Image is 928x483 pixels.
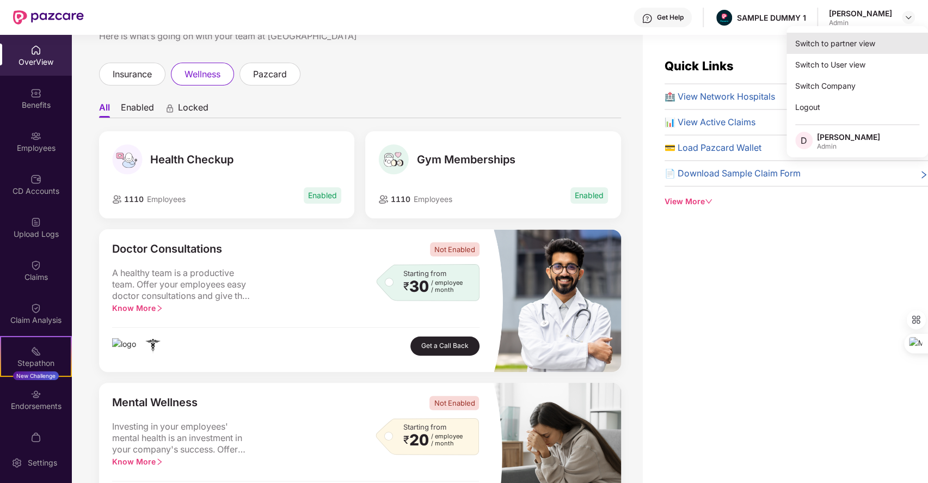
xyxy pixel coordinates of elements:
span: wellness [185,68,220,81]
span: Enabled [570,187,608,204]
span: 📊 View Active Claims [665,115,755,129]
span: right [919,169,928,180]
span: 📄 Download Sample Claim Form [665,167,801,180]
div: Switch to User view [786,54,928,75]
img: logo [145,338,161,354]
span: / month [431,440,462,447]
span: Mental Wellness [112,396,198,410]
img: employeeIcon [112,195,122,204]
img: Pazcare_Alternative_logo-01-01.png [716,10,732,26]
img: svg+xml;base64,PHN2ZyBpZD0iQmVuZWZpdHMiIHhtbG5zPSJodHRwOi8vd3d3LnczLm9yZy8yMDAwL3N2ZyIgd2lkdGg9Ij... [30,88,41,99]
span: / month [431,286,463,294]
img: svg+xml;base64,PHN2ZyBpZD0iU2V0dGluZy0yMHgyMCIgeG1sbnM9Imh0dHA6Ly93d3cudzMub3JnLzIwMDAvc3ZnIiB3aW... [11,457,22,468]
img: svg+xml;base64,PHN2ZyBpZD0iTXlfT3JkZXJzIiBkYXRhLW5hbWU9Ik15IE9yZGVycyIgeG1sbnM9Imh0dHA6Ly93d3cudz... [30,432,41,443]
span: right [156,458,163,466]
li: All [99,102,110,118]
img: svg+xml;base64,PHN2ZyBpZD0iSG9tZSIgeG1sbnM9Imh0dHA6Ly93d3cudzMub3JnLzIwMDAvc3ZnIiB3aWR0aD0iMjAiIG... [30,45,41,56]
img: svg+xml;base64,PHN2ZyBpZD0iVXBsb2FkX0xvZ3MiIGRhdGEtbmFtZT0iVXBsb2FkIExvZ3MiIHhtbG5zPSJodHRwOi8vd3... [30,217,41,228]
img: svg+xml;base64,PHN2ZyB4bWxucz0iaHR0cDovL3d3dy53My5vcmcvMjAwMC9zdmciIHdpZHRoPSIyMSIgaGVpZ2h0PSIyMC... [30,346,41,357]
span: 20 [409,433,428,447]
span: A healthy team is a productive team. Offer your employees easy doctor consultations and give the ... [112,267,254,302]
span: ₹ [403,282,409,291]
div: Switch Company [786,75,928,96]
img: New Pazcare Logo [13,10,84,25]
li: Enabled [121,102,154,118]
img: svg+xml;base64,PHN2ZyBpZD0iRHJvcGRvd24tMzJ4MzIiIHhtbG5zPSJodHRwOi8vd3d3LnczLm9yZy8yMDAwL3N2ZyIgd2... [904,13,913,22]
img: masked_image [493,229,620,372]
div: New Challenge [13,371,59,380]
div: Stepathon [1,358,71,369]
div: SAMPLE DUMMY 1 [737,13,806,23]
div: Logout [786,96,928,118]
img: svg+xml;base64,PHN2ZyBpZD0iRW1wbG95ZWVzIiB4bWxucz0iaHR0cDovL3d3dy53My5vcmcvMjAwMC9zdmciIHdpZHRoPS... [30,131,41,142]
span: pazcard [253,68,287,81]
span: insurance [113,68,152,81]
div: View More [665,195,928,207]
span: Employees [147,194,186,204]
img: Gym Memberships [378,144,409,175]
img: employeeIcon [378,195,388,204]
span: Not Enabled [430,242,480,256]
img: Health Checkup [112,144,143,175]
img: svg+xml;base64,PHN2ZyBpZD0iQ0RfQWNjb3VudHMiIGRhdGEtbmFtZT0iQ0QgQWNjb3VudHMiIHhtbG5zPSJodHRwOi8vd3... [30,174,41,185]
span: Locked [178,102,208,118]
span: / employee [431,433,462,440]
span: Starting from [403,269,446,278]
span: Quick Links [665,59,734,73]
span: / employee [431,279,463,286]
div: animation [165,103,175,113]
span: Health Checkup [150,153,233,166]
div: Get Help [657,13,684,22]
span: 🏥 View Network Hospitals [665,90,775,103]
span: 💳 Load Pazcard Wallet [665,141,761,155]
div: Here is what’s going on with your team at [GEOGRAPHIC_DATA] [99,29,621,43]
div: Admin [829,19,892,27]
span: ₹ [403,436,409,444]
span: Know More [112,457,163,466]
span: 30 [409,279,429,294]
button: Get a Call Back [410,337,480,356]
span: Not Enabled [429,396,479,410]
span: Starting from [403,423,446,431]
img: svg+xml;base64,PHN2ZyBpZD0iQ2xhaW0iIHhtbG5zPSJodHRwOi8vd3d3LnczLm9yZy8yMDAwL3N2ZyIgd2lkdGg9IjIwIi... [30,303,41,314]
div: Switch to partner view [786,33,928,54]
span: down [705,198,712,205]
div: Admin [817,142,880,151]
div: [PERSON_NAME] [829,8,892,19]
span: D [801,134,807,147]
div: [PERSON_NAME] [817,132,880,142]
span: Gym Memberships [416,153,515,166]
span: Know More [112,303,163,313]
img: logo [112,338,136,354]
img: svg+xml;base64,PHN2ZyBpZD0iSGVscC0zMngzMiIgeG1sbnM9Imh0dHA6Ly93d3cudzMub3JnLzIwMDAvc3ZnIiB3aWR0aD... [642,13,653,24]
img: svg+xml;base64,PHN2ZyBpZD0iRW5kb3JzZW1lbnRzIiB4bWxucz0iaHR0cDovL3d3dy53My5vcmcvMjAwMC9zdmciIHdpZH... [30,389,41,400]
span: 1110 [389,194,410,204]
span: Employees [414,194,452,204]
span: right [156,304,163,312]
span: 1110 [122,194,144,204]
span: Enabled [304,187,341,204]
span: Doctor Consultations [112,242,222,256]
span: Investing in your employees' mental health is an investment in your company's success. Offer Ment... [112,421,254,456]
img: svg+xml;base64,PHN2ZyBpZD0iQ2xhaW0iIHhtbG5zPSJodHRwOi8vd3d3LnczLm9yZy8yMDAwL3N2ZyIgd2lkdGg9IjIwIi... [30,260,41,271]
div: Settings [24,457,60,468]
